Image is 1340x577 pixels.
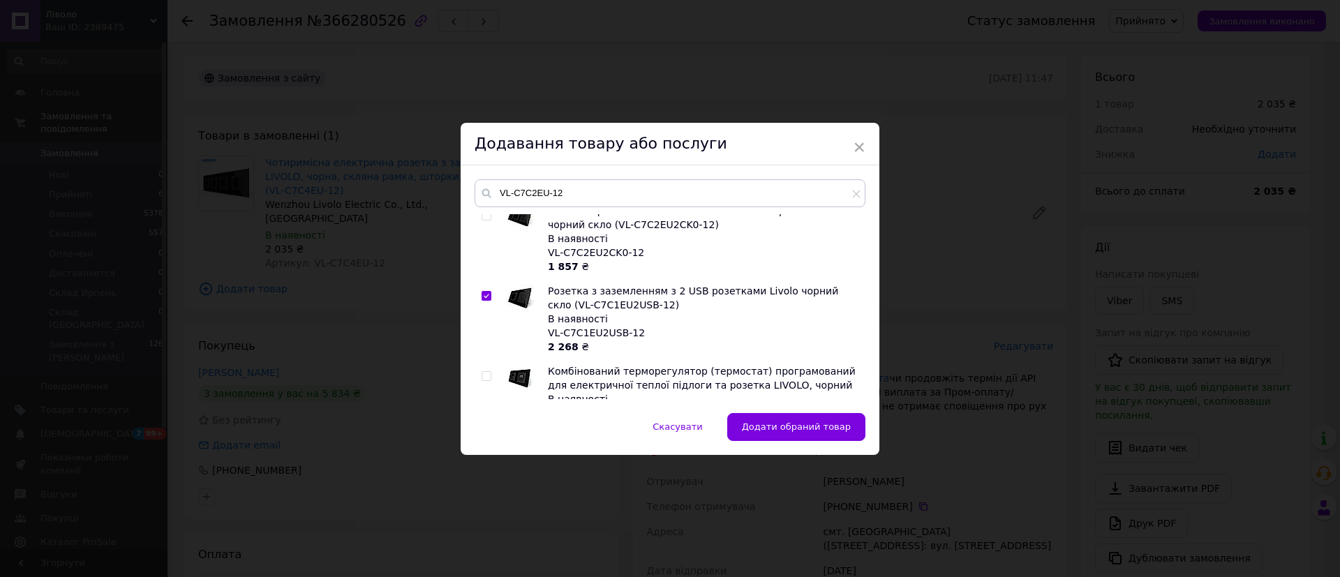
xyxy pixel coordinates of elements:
[548,341,579,352] b: 2 268
[461,123,879,165] div: Додавання товару або послуги
[506,284,534,312] img: Розетка з заземленням з 2 USB розетками Livolo чорний скло (VL-C7C1EU2USB-12)
[548,312,858,326] div: В наявності
[548,232,858,246] div: В наявності
[853,135,865,159] span: ×
[506,204,534,232] img: Розетка тримісна комбінована Силова 2 Інтернет Livolo чорний скло (VL-C7C2EU2CK0-12)
[548,340,858,354] div: ₴
[638,413,717,441] button: Скасувати
[548,260,858,273] div: ₴
[548,285,838,310] span: Розетка з заземленням з 2 USB розетками Livolo чорний скло (VL-C7C1EU2USB-12)
[548,366,856,391] span: Комбінований терморегулятор (термостат) програмований для електричної теплої підлоги та розетка L...
[548,247,644,258] span: VL-C7C2EU2CK0-12
[727,413,865,441] button: Додати обраний товар
[475,179,865,207] input: Пошук за товарами та послугами
[506,364,534,392] img: Комбінований терморегулятор (термостат) програмований для електричної теплої підлоги та розетка L...
[548,261,579,272] b: 1 857
[548,327,645,338] span: VL-C7C1EU2USB-12
[653,421,702,432] span: Скасувати
[742,421,851,432] span: Додати обраний товар
[548,205,835,230] span: Розетка тримісна комбінована Силова 2 Інтернет Livolo чорний скло (VL-C7C2EU2CK0-12)
[548,392,858,406] div: В наявності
